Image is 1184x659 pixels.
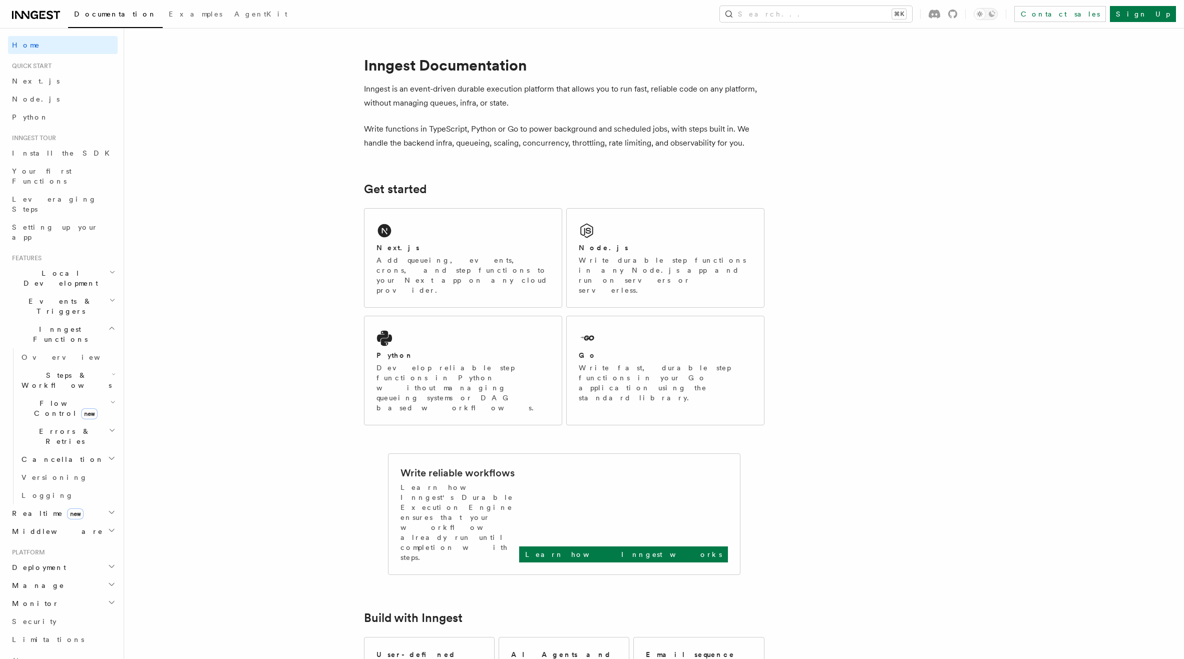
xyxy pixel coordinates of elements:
[18,398,110,418] span: Flow Control
[12,195,97,213] span: Leveraging Steps
[1014,6,1106,22] a: Contact sales
[566,208,764,308] a: Node.jsWrite durable step functions in any Node.js app and run on servers or serverless.
[8,562,66,572] span: Deployment
[12,223,98,241] span: Setting up your app
[8,348,118,504] div: Inngest Functions
[18,394,118,422] button: Flow Controlnew
[67,508,84,519] span: new
[519,546,728,562] a: Learn how Inngest works
[364,82,764,110] p: Inngest is an event-driven durable execution platform that allows you to run fast, reliable code ...
[8,264,118,292] button: Local Development
[12,40,40,50] span: Home
[234,10,287,18] span: AgentKit
[12,95,60,103] span: Node.js
[8,268,109,288] span: Local Development
[566,316,764,425] a: GoWrite fast, durable step functions in your Go application using the standard library.
[364,56,764,74] h1: Inngest Documentation
[974,8,998,20] button: Toggle dark mode
[12,113,49,121] span: Python
[8,144,118,162] a: Install the SDK
[579,350,597,360] h2: Go
[18,366,118,394] button: Steps & Workflows
[8,580,65,590] span: Manage
[228,3,293,27] a: AgentKit
[8,218,118,246] a: Setting up your app
[8,190,118,218] a: Leveraging Steps
[364,122,764,150] p: Write functions in TypeScript, Python or Go to power background and scheduled jobs, with steps bu...
[8,576,118,594] button: Manage
[22,491,74,499] span: Logging
[8,504,118,522] button: Realtimenew
[18,348,118,366] a: Overview
[12,77,60,85] span: Next.js
[8,90,118,108] a: Node.js
[8,558,118,576] button: Deployment
[364,611,463,625] a: Build with Inngest
[8,134,56,142] span: Inngest tour
[68,3,163,28] a: Documentation
[8,320,118,348] button: Inngest Functions
[525,549,722,559] p: Learn how Inngest works
[8,324,108,344] span: Inngest Functions
[8,36,118,54] a: Home
[364,208,562,308] a: Next.jsAdd queueing, events, crons, and step functions to your Next app on any cloud provider.
[8,612,118,630] a: Security
[22,473,88,481] span: Versioning
[720,6,912,22] button: Search...⌘K
[12,617,57,625] span: Security
[18,468,118,486] a: Versioning
[163,3,228,27] a: Examples
[8,296,109,316] span: Events & Triggers
[12,635,84,643] span: Limitations
[401,482,519,562] p: Learn how Inngest's Durable Execution Engine ensures that your workflow already run until complet...
[22,353,125,361] span: Overview
[8,508,84,518] span: Realtime
[8,522,118,540] button: Middleware
[892,9,906,19] kbd: ⌘K
[1110,6,1176,22] a: Sign Up
[8,526,103,536] span: Middleware
[376,363,550,413] p: Develop reliable step functions in Python without managing queueing systems or DAG based workflows.
[579,363,752,403] p: Write fast, durable step functions in your Go application using the standard library.
[18,486,118,504] a: Logging
[579,243,628,253] h2: Node.js
[8,62,52,70] span: Quick start
[8,292,118,320] button: Events & Triggers
[364,182,427,196] a: Get started
[8,548,45,556] span: Platform
[376,255,550,295] p: Add queueing, events, crons, and step functions to your Next app on any cloud provider.
[8,162,118,190] a: Your first Functions
[18,454,104,464] span: Cancellation
[8,254,42,262] span: Features
[8,108,118,126] a: Python
[74,10,157,18] span: Documentation
[81,408,98,419] span: new
[8,598,59,608] span: Monitor
[18,370,112,390] span: Steps & Workflows
[18,426,109,446] span: Errors & Retries
[376,350,414,360] h2: Python
[12,149,116,157] span: Install the SDK
[8,72,118,90] a: Next.js
[8,594,118,612] button: Monitor
[169,10,222,18] span: Examples
[8,630,118,648] a: Limitations
[18,422,118,450] button: Errors & Retries
[401,466,515,480] h2: Write reliable workflows
[364,316,562,425] a: PythonDevelop reliable step functions in Python without managing queueing systems or DAG based wo...
[18,450,118,468] button: Cancellation
[579,255,752,295] p: Write durable step functions in any Node.js app and run on servers or serverless.
[376,243,420,253] h2: Next.js
[12,167,72,185] span: Your first Functions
